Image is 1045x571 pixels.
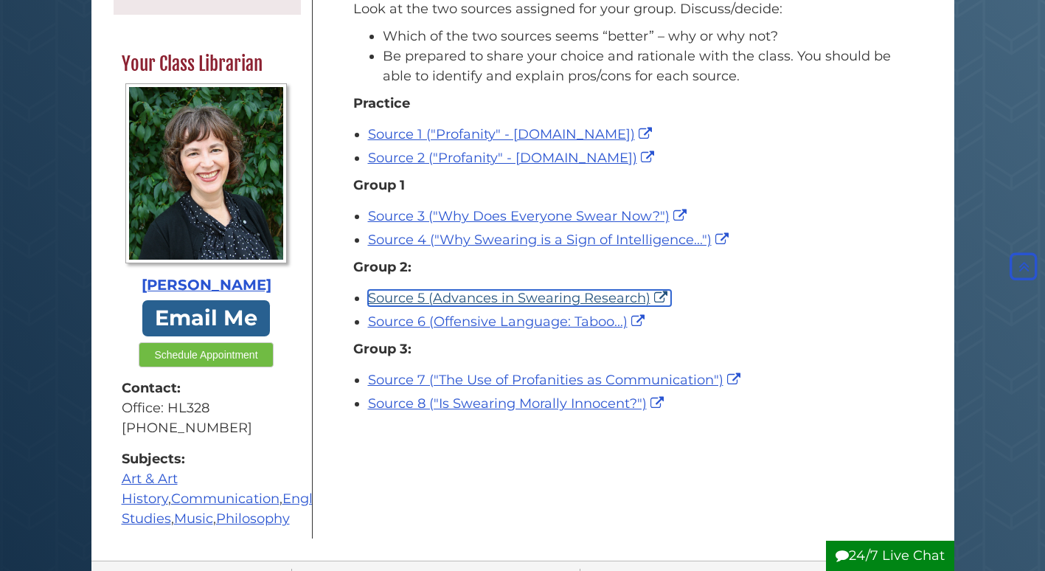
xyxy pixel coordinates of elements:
div: , , , , , [122,449,291,529]
strong: Group 2: [353,259,412,275]
div: [PERSON_NAME] [122,274,291,297]
div: Office: HL328 [122,398,291,418]
li: Be prepared to share your choice and rationale with the class. You should be able to identify and... [383,46,903,86]
a: Back to Top [1006,259,1041,275]
a: Email Me [142,300,271,336]
a: Music [174,511,213,527]
strong: Subjects: [122,449,291,469]
strong: Practice [353,95,410,111]
img: Profile Photo [125,83,287,263]
a: Source 8 ("Is Swearing Morally Innocent?") [368,395,667,412]
a: Source 1 ("Profanity" - [DOMAIN_NAME]) [368,126,656,142]
a: Source 3 ("Why Does Everyone Swear Now?") [368,208,690,224]
div: [PHONE_NUMBER] [122,418,291,438]
a: Profile Photo [PERSON_NAME] [122,83,291,297]
a: Gender Studies [122,491,384,527]
button: 24/7 Live Chat [826,541,954,571]
button: Schedule Appointment [139,342,273,367]
a: Source 6 (Offensive Language: Taboo...) [368,314,648,330]
a: Art & Art History [122,471,178,507]
a: Source 5 (Advances in Swearing Research) [368,290,671,306]
a: Source 2 ("Profanity" - [DOMAIN_NAME]) [368,150,658,166]
li: Which of the two sources seems “better” – why or why not? [383,27,903,46]
strong: Contact: [122,378,291,398]
strong: Group 3: [353,341,412,357]
a: English [282,491,332,507]
h2: Your Class Librarian [114,52,299,76]
a: Source 7 ("The Use of Profanities as Communication") [368,372,744,388]
strong: Group 1 [353,177,405,193]
a: Communication [171,491,280,507]
a: Source 4 ("Why Swearing is a Sign of Intelligence...") [368,232,732,248]
a: Philosophy [216,511,290,527]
